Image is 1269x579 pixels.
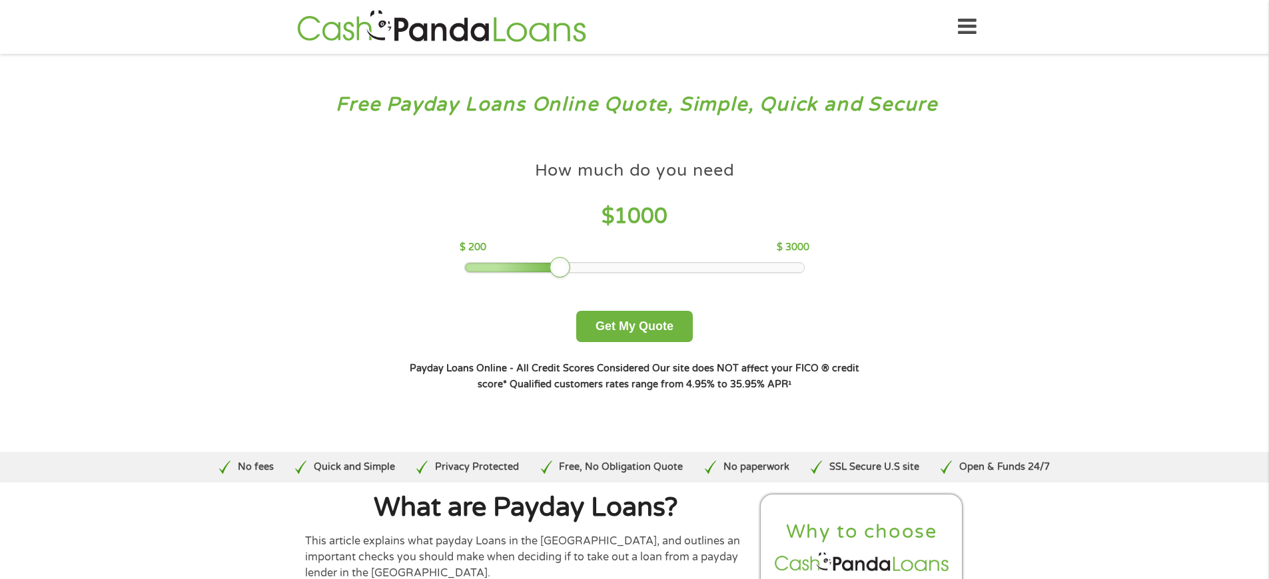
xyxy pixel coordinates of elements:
strong: Our site does NOT affect your FICO ® credit score* [478,363,859,390]
h2: Why to choose [772,520,952,544]
span: 1000 [614,204,667,229]
p: $ 3000 [777,240,809,255]
strong: Qualified customers rates range from 4.95% to 35.95% APR¹ [510,379,791,390]
p: Quick and Simple [314,460,395,475]
strong: Payday Loans Online - All Credit Scores Considered [410,363,649,374]
h3: Free Payday Loans Online Quote, Simple, Quick and Secure [39,93,1231,117]
h1: What are Payday Loans? [305,494,747,521]
button: Get My Quote [576,311,693,342]
p: Open & Funds 24/7 [959,460,1050,475]
p: No paperwork [723,460,789,475]
p: Free, No Obligation Quote [559,460,683,475]
p: No fees [238,460,274,475]
h4: $ [460,203,809,230]
p: SSL Secure U.S site [829,460,919,475]
img: GetLoanNow Logo [293,8,590,46]
h4: How much do you need [535,160,735,182]
p: $ 200 [460,240,486,255]
p: Privacy Protected [435,460,519,475]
